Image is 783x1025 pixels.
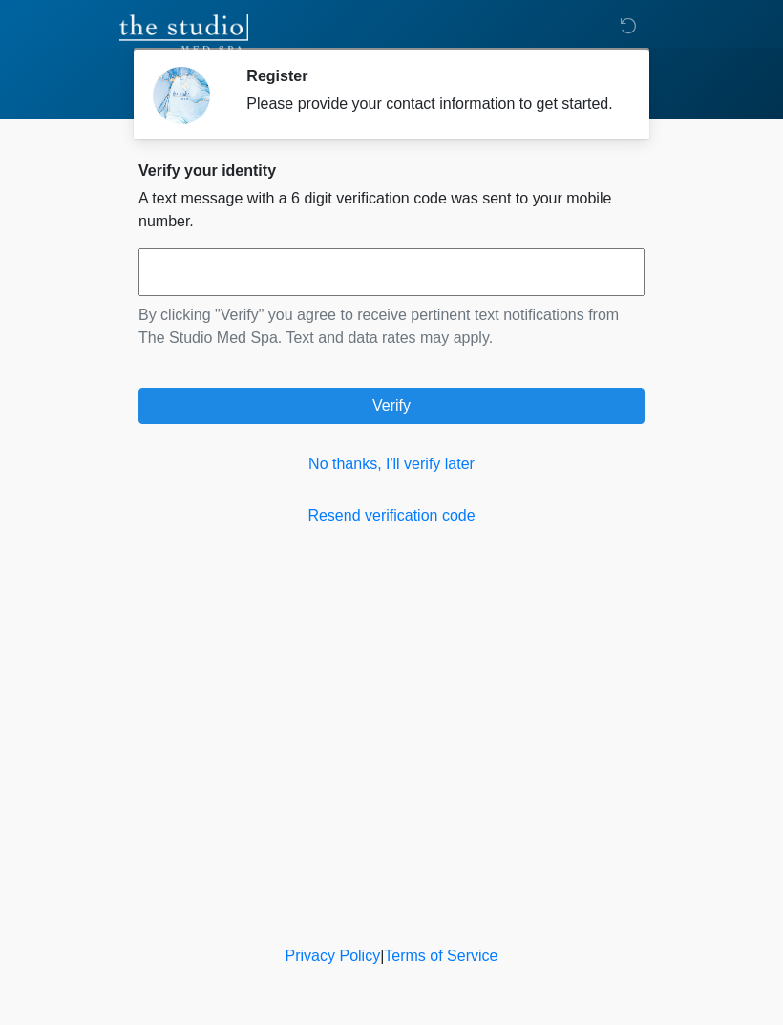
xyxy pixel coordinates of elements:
[138,504,645,527] a: Resend verification code
[138,388,645,424] button: Verify
[384,948,497,964] a: Terms of Service
[286,948,381,964] a: Privacy Policy
[138,187,645,233] p: A text message with a 6 digit verification code was sent to your mobile number.
[119,14,248,53] img: The Studio Med Spa Logo
[246,93,616,116] div: Please provide your contact information to get started.
[380,948,384,964] a: |
[138,304,645,350] p: By clicking "Verify" you agree to receive pertinent text notifications from The Studio Med Spa. T...
[246,67,616,85] h2: Register
[138,453,645,476] a: No thanks, I'll verify later
[153,67,210,124] img: Agent Avatar
[138,161,645,180] h2: Verify your identity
